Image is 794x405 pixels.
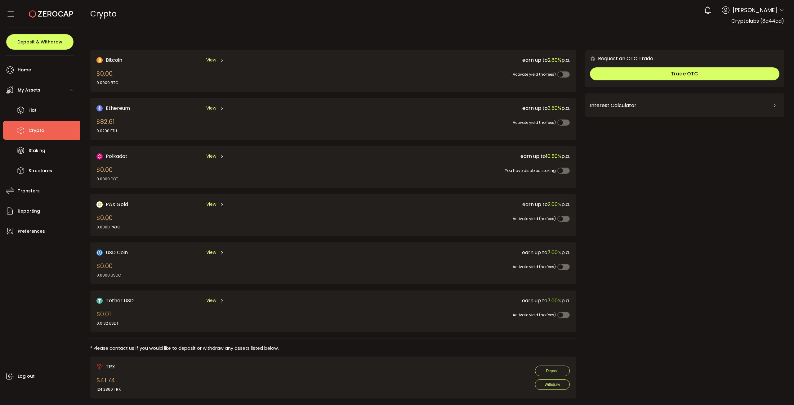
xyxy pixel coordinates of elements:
[90,345,576,352] div: * Please contact us if you would like to deposit or withdraw any assets listed below.
[547,249,561,256] span: 7.00%
[322,297,569,304] div: earn up to p.a.
[322,104,569,112] div: earn up to p.a.
[106,363,115,371] span: TRX
[106,152,127,160] span: Polkadot
[106,56,122,64] span: Bitcoin
[18,65,31,74] span: Home
[17,40,62,44] span: Deposit & Withdraw
[29,166,52,175] span: Structures
[545,382,560,387] span: Withdraw
[206,57,216,63] span: View
[106,249,128,256] span: USD Coin
[96,387,121,392] div: 124.2860 TRX
[96,176,118,182] div: 0.0000 DOT
[18,86,40,95] span: My Assets
[29,126,44,135] span: Crypto
[96,298,103,304] img: Tether USD
[546,369,559,373] span: Deposit
[206,249,216,256] span: View
[206,105,216,111] span: View
[96,213,120,230] div: $0.00
[96,309,118,326] div: $0.01
[96,117,117,134] div: $82.61
[535,379,570,390] button: Withdraw
[18,207,40,216] span: Reporting
[96,57,103,63] img: Bitcoin
[96,364,103,370] img: trx_portfolio.png
[96,153,103,160] img: DOT
[96,165,118,182] div: $0.00
[96,261,121,278] div: $0.00
[90,8,117,19] span: Crypto
[322,249,569,256] div: earn up to p.a.
[18,227,45,236] span: Preferences
[590,67,779,80] button: Trade OTC
[29,146,45,155] span: Staking
[106,104,130,112] span: Ethereum
[590,98,779,113] div: Interest Calculator
[96,224,120,230] div: 0.0000 PAXG
[763,375,794,405] iframe: Chat Widget
[206,297,216,304] span: View
[513,312,556,317] span: Activate yield (no fees)
[6,34,74,50] button: Deposit & Withdraw
[96,105,103,111] img: Ethereum
[206,201,216,208] span: View
[96,201,103,208] img: PAX Gold
[206,153,216,160] span: View
[29,106,37,115] span: Fiat
[513,264,556,269] span: Activate yield (no fees)
[585,55,653,62] div: Request an OTC Trade
[96,321,118,326] div: 0.0132 USDT
[96,376,121,392] div: $41.74
[590,56,595,61] img: 6nGpN7MZ9FLuBP83NiajKbTRY4UzlzQtBKtCrLLspmCkSvCZHBKvY3NxgQaT5JnOQREvtQ257bXeeSTueZfAPizblJ+Fe8JwA...
[96,128,117,134] div: 0.0200 ETH
[96,250,103,256] img: USD Coin
[548,105,561,112] span: 3.50%
[548,56,561,64] span: 2.80%
[322,200,569,208] div: earn up to p.a.
[106,297,134,304] span: Tether USD
[546,153,561,160] span: 10.50%
[96,80,118,86] div: 0.0000 BTC
[547,297,561,304] span: 7.00%
[106,200,128,208] span: PAX Gold
[535,366,570,376] button: Deposit
[96,272,121,278] div: 0.0000 USDC
[322,56,569,64] div: earn up to p.a.
[513,120,556,125] span: Activate yield (no fees)
[548,201,561,208] span: 2.00%
[513,72,556,77] span: Activate yield (no fees)
[731,17,784,25] span: Cryptolabs (8a44cd)
[513,216,556,221] span: Activate yield (no fees)
[18,187,40,196] span: Transfers
[96,69,118,86] div: $0.00
[733,6,777,14] span: [PERSON_NAME]
[505,168,556,173] span: You have disabled staking
[671,70,698,77] span: Trade OTC
[322,152,569,160] div: earn up to p.a.
[18,372,35,381] span: Log out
